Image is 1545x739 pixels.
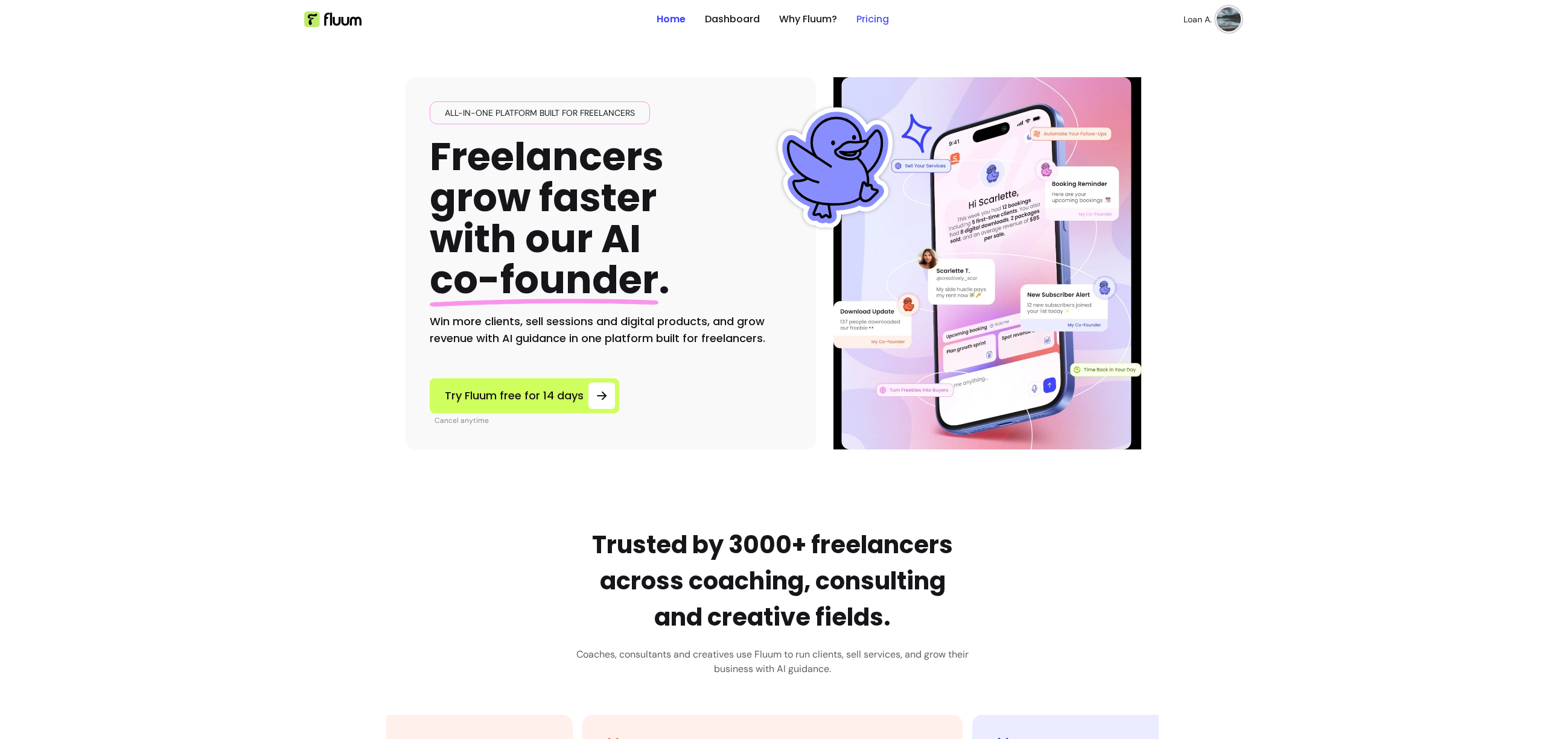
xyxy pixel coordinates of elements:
img: Fluum Duck sticker [775,107,896,228]
a: Dashboard [705,12,760,27]
span: All-in-one platform built for freelancers [440,107,640,119]
a: Why Fluum? [779,12,837,27]
p: Cancel anytime [435,416,619,425]
span: Try Fluum free for 14 days [445,387,584,404]
h2: Trusted by 3000+ freelancers across coaching, consulting and creative fields. [576,527,969,635]
img: avatar [1217,7,1241,31]
span: co-founder [430,253,658,306]
span: Loan A. [1183,13,1212,25]
h3: Coaches, consultants and creatives use Fluum to run clients, sell services, and grow their busine... [576,647,969,676]
a: Pricing [856,12,889,27]
h1: Freelancers grow faster with our AI . [430,136,670,301]
img: Illustration of Fluum AI Co-Founder on a smartphone, showing solo business performance insights s... [835,77,1139,449]
a: Try Fluum free for 14 days [430,378,619,413]
button: avatarLoan A. [1183,7,1241,31]
a: Home [657,12,686,27]
img: Fluum Logo [304,11,362,27]
h2: Win more clients, sell sessions and digital products, and grow revenue with AI guidance in one pl... [430,313,792,347]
